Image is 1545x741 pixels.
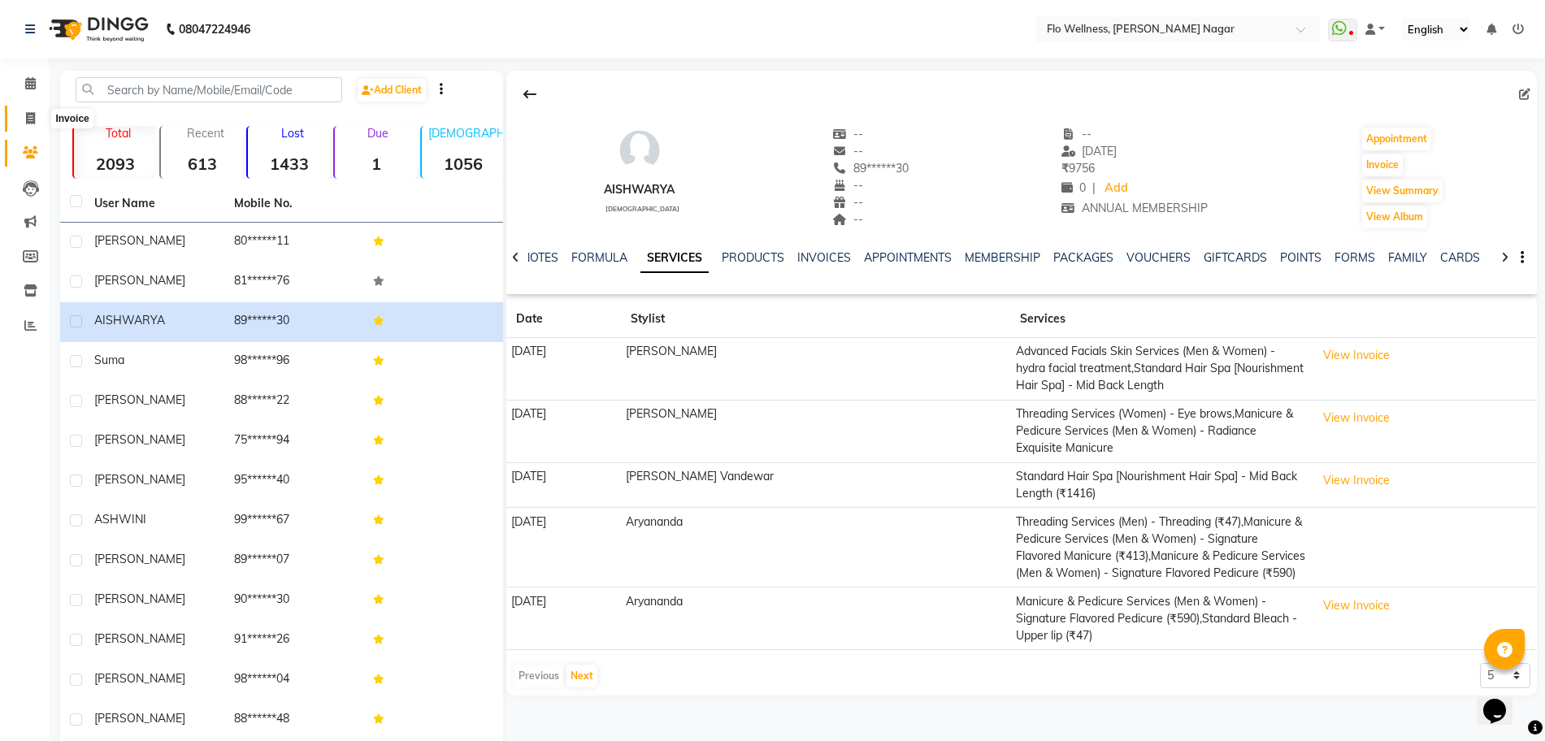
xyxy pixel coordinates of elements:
[76,77,342,102] input: Search by Name/Mobile/Email/Code
[965,250,1040,265] a: MEMBERSHIP
[1061,144,1118,158] span: [DATE]
[832,195,863,210] span: --
[1280,250,1321,265] a: POINTS
[94,273,185,288] span: [PERSON_NAME]
[722,250,784,265] a: PRODUCTS
[41,6,153,52] img: logo
[94,671,185,686] span: [PERSON_NAME]
[1335,250,1375,265] a: FORMS
[161,154,243,174] strong: 613
[513,79,547,110] div: Back to Client
[797,250,851,265] a: INVOICES
[1440,250,1480,265] a: CARDS
[640,244,709,273] a: SERVICES
[506,508,620,587] td: [DATE]
[335,154,417,174] strong: 1
[94,392,185,407] span: [PERSON_NAME]
[94,313,165,327] span: AISHWARYA
[1316,343,1397,368] button: View Invoice
[428,126,504,141] p: [DEMOGRAPHIC_DATA]
[621,338,1011,401] td: [PERSON_NAME]
[1092,180,1096,197] span: |
[94,552,185,566] span: [PERSON_NAME]
[621,508,1011,587] td: Aryananda
[1316,593,1397,618] button: View Invoice
[832,144,863,158] span: --
[506,400,620,462] td: [DATE]
[179,6,250,52] b: 08047224946
[506,338,620,401] td: [DATE]
[254,126,330,141] p: Lost
[1010,587,1311,650] td: Manicure & Pedicure Services (Men & Women) - Signature Flavored Pedicure (₹590),Standard Bleach -...
[338,126,417,141] p: Due
[506,301,620,338] th: Date
[1061,201,1209,215] span: ANNUAL MEMBERSHIP
[422,154,504,174] strong: 1056
[1316,405,1397,431] button: View Invoice
[1102,177,1131,200] a: Add
[94,432,185,447] span: [PERSON_NAME]
[224,185,364,223] th: Mobile No.
[94,233,185,248] span: [PERSON_NAME]
[1061,161,1095,175] span: 9756
[522,250,558,265] a: NOTES
[1477,676,1529,725] iframe: chat widget
[1316,468,1397,493] button: View Invoice
[571,250,627,265] a: FORMULA
[248,154,330,174] strong: 1433
[1061,127,1092,141] span: --
[1362,180,1443,202] button: View Summary
[1010,301,1311,338] th: Services
[94,591,185,606] span: [PERSON_NAME]
[94,472,185,487] span: [PERSON_NAME]
[1010,338,1311,401] td: Advanced Facials Skin Services (Men & Women) - hydra facial treatment,Standard Hair Spa [Nourishm...
[51,109,93,128] div: Invoice
[506,587,620,650] td: [DATE]
[1061,180,1086,195] span: 0
[1362,154,1403,176] button: Invoice
[1126,250,1191,265] a: VOUCHERS
[358,79,426,102] a: Add Client
[621,587,1011,650] td: Aryananda
[1010,462,1311,508] td: Standard Hair Spa [Nourishment Hair Spa] - Mid Back Length (₹1416)
[832,178,863,193] span: --
[832,212,863,227] span: --
[94,353,124,367] span: suma
[1388,250,1427,265] a: FAMILY
[85,185,224,223] th: User Name
[94,711,185,726] span: [PERSON_NAME]
[621,462,1011,508] td: [PERSON_NAME] Vandewar
[1362,206,1427,228] button: View Album
[167,126,243,141] p: Recent
[621,400,1011,462] td: [PERSON_NAME]
[94,631,185,646] span: [PERSON_NAME]
[864,250,952,265] a: APPOINTMENTS
[621,301,1011,338] th: Stylist
[1362,128,1431,150] button: Appointment
[599,181,679,198] div: AISHWARYA
[74,154,156,174] strong: 2093
[1010,508,1311,587] td: Threading Services (Men) - Threading (₹47),Manicure & Pedicure Services (Men & Women) - Signature...
[506,462,620,508] td: [DATE]
[1053,250,1113,265] a: PACKAGES
[605,205,679,213] span: [DEMOGRAPHIC_DATA]
[615,126,664,175] img: avatar
[80,126,156,141] p: Total
[1204,250,1267,265] a: GIFTCARDS
[94,512,146,526] span: ASHWINI
[1061,161,1069,175] span: ₹
[1010,400,1311,462] td: Threading Services (Women) - Eye brows,Manicure & Pedicure Services (Men & Women) - Radiance Exqu...
[566,665,597,687] button: Next
[832,127,863,141] span: --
